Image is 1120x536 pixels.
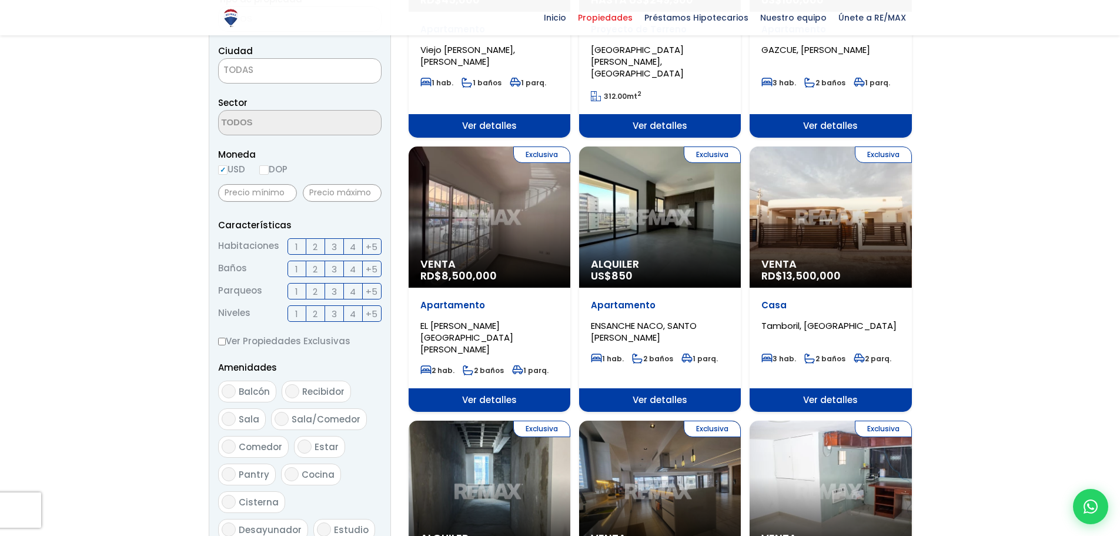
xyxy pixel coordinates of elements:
input: Ver Propiedades Exclusivas [218,338,226,345]
input: DOP [259,165,269,175]
a: Exclusiva Venta RD$13,500,000 Casa Tamboril, [GEOGRAPHIC_DATA] 3 hab. 2 baños 2 parq. Ver detalles [750,147,911,412]
span: 1 parq. [512,365,549,375]
span: EL [PERSON_NAME][GEOGRAPHIC_DATA][PERSON_NAME] [420,319,513,355]
span: 1 [295,307,298,321]
span: Exclusiva [513,147,570,163]
span: Alquiler [591,258,729,270]
span: 3 [332,284,337,299]
input: Recibidor [285,384,299,398]
span: 4 [350,284,356,299]
p: Apartamento [591,299,729,311]
p: Características [218,218,382,232]
span: Exclusiva [855,147,912,163]
span: 13,500,000 [783,268,841,283]
span: Estudio [334,524,369,536]
span: Niveles [218,305,250,322]
span: Baños [218,261,247,277]
a: Exclusiva Alquiler US$850 Apartamento ENSANCHE NACO, SANTO [PERSON_NAME] 1 hab. 2 baños 1 parq. V... [579,147,741,412]
span: 1 parq. [854,78,890,88]
span: ENSANCHE NACO, SANTO [PERSON_NAME] [591,319,697,344]
span: Sector [218,96,248,109]
span: RD$ [761,268,841,283]
span: Ver detalles [579,388,741,412]
span: +5 [366,239,377,254]
span: TODAS [218,58,382,84]
span: RD$ [420,268,497,283]
input: USD [218,165,228,175]
span: Desayunador [239,524,302,536]
span: Ver detalles [409,114,570,138]
span: Ciudad [218,45,253,57]
input: Cisterna [222,495,236,509]
span: Balcón [239,385,270,398]
span: 8,500,000 [442,268,497,283]
span: 3 hab. [761,354,796,364]
span: Ver detalles [409,388,570,412]
span: Exclusiva [684,421,741,437]
span: Moneda [218,147,382,162]
span: 1 [295,284,298,299]
span: Ver detalles [579,114,741,138]
span: mt [591,91,641,101]
span: Exclusiva [855,421,912,437]
span: TODAS [219,62,381,78]
span: 3 [332,239,337,254]
span: Nuestro equipo [754,9,833,26]
span: 1 baños [462,78,502,88]
input: Pantry [222,467,236,481]
label: Ver Propiedades Exclusivas [218,334,382,348]
span: [GEOGRAPHIC_DATA][PERSON_NAME], [GEOGRAPHIC_DATA] [591,44,684,79]
span: GAZCUE, [PERSON_NAME] [761,44,870,56]
span: 2 baños [463,365,504,375]
p: Apartamento [420,299,559,311]
span: Habitaciones [218,238,279,255]
span: Cocina [302,468,335,481]
span: 2 parq. [854,354,891,364]
span: Sala/Comedor [292,413,360,425]
span: +5 [366,307,377,321]
span: 1 [295,262,298,277]
sup: 2 [637,89,641,98]
label: USD [218,162,245,177]
span: 2 [313,262,317,277]
input: Sala/Comedor [275,412,289,426]
input: Balcón [222,384,236,398]
span: TODAS [223,64,253,76]
span: 2 hab. [420,365,454,375]
span: Tamboril, [GEOGRAPHIC_DATA] [761,319,897,332]
span: 2 [313,307,317,321]
span: 2 baños [804,78,845,88]
span: Propiedades [572,9,638,26]
span: 4 [350,262,356,277]
span: 312.00 [604,91,627,101]
textarea: Search [219,111,333,136]
span: Ver detalles [750,114,911,138]
span: Sala [239,413,259,425]
input: Precio máximo [303,184,382,202]
img: Logo de REMAX [220,8,241,28]
span: 2 [313,284,317,299]
span: Préstamos Hipotecarios [638,9,754,26]
span: Comedor [239,441,282,453]
span: 3 [332,307,337,321]
span: +5 [366,284,377,299]
span: US$ [591,268,633,283]
p: Amenidades [218,360,382,375]
p: Casa [761,299,900,311]
span: 3 [332,262,337,277]
span: Cisterna [239,496,279,508]
span: Inicio [538,9,572,26]
span: Ver detalles [750,388,911,412]
span: 1 parq. [510,78,546,88]
span: Únete a RE/MAX [833,9,912,26]
span: 1 parq. [681,354,718,364]
input: Estar [297,440,312,454]
span: Exclusiva [513,421,570,437]
span: Viejo [PERSON_NAME], [PERSON_NAME] [420,44,515,68]
input: Cocina [285,467,299,481]
span: 1 [295,239,298,254]
span: Pantry [239,468,269,481]
span: Estar [315,441,339,453]
span: Venta [420,258,559,270]
a: Exclusiva Venta RD$8,500,000 Apartamento EL [PERSON_NAME][GEOGRAPHIC_DATA][PERSON_NAME] 2 hab. 2 ... [409,147,570,412]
